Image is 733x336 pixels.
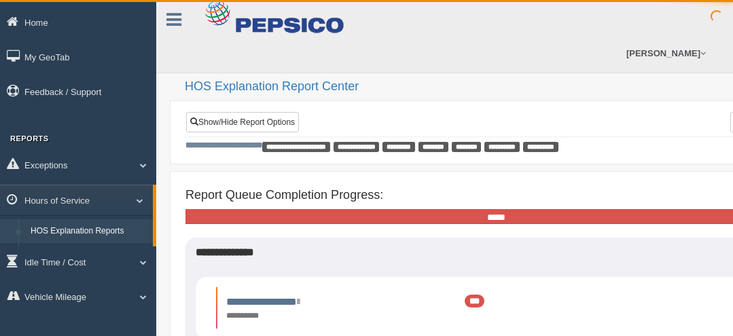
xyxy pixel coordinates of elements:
a: Show/Hide Report Options [186,112,299,132]
a: [PERSON_NAME] [620,34,713,73]
a: HOS Explanation Reports [24,219,153,244]
a: HOS Violation Audit Reports [24,243,153,267]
